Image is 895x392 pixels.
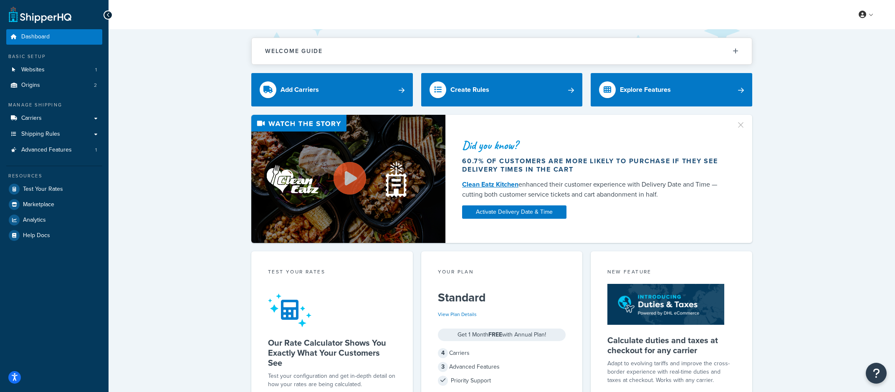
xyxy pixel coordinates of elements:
h5: Calculate duties and taxes at checkout for any carrier [607,335,736,355]
li: Advanced Features [6,142,102,158]
span: Help Docs [23,232,50,239]
span: Test Your Rates [23,186,63,193]
div: Manage Shipping [6,101,102,109]
img: Video thumbnail [251,115,445,243]
a: Explore Features [591,73,752,106]
div: Get 1 Month with Annual Plan! [438,329,566,341]
div: Advanced Features [438,361,566,373]
span: Websites [21,66,45,73]
span: 1 [95,147,97,154]
span: Advanced Features [21,147,72,154]
span: Marketplace [23,201,54,208]
span: 4 [438,348,448,358]
a: Dashboard [6,29,102,45]
a: Advanced Features1 [6,142,102,158]
a: View Plan Details [438,311,477,318]
div: Your Plan [438,268,566,278]
div: 60.7% of customers are more likely to purchase if they see delivery times in the cart [462,157,726,174]
a: Origins2 [6,78,102,93]
a: Add Carriers [251,73,413,106]
div: Add Carriers [281,84,319,96]
li: Websites [6,62,102,78]
div: enhanced their customer experience with Delivery Date and Time — cutting both customer service ti... [462,180,726,200]
span: 1 [95,66,97,73]
div: Test your rates [268,268,396,278]
span: 2 [94,82,97,89]
div: Create Rules [450,84,489,96]
div: Carriers [438,347,566,359]
div: Explore Features [620,84,671,96]
a: Activate Delivery Date & Time [462,205,566,219]
div: New Feature [607,268,736,278]
h5: Standard [438,291,566,304]
div: Resources [6,172,102,180]
div: Priority Support [438,375,566,387]
span: Carriers [21,115,42,122]
div: Basic Setup [6,53,102,60]
span: Analytics [23,217,46,224]
div: Did you know? [462,139,726,151]
button: Open Resource Center [866,363,887,384]
a: Carriers [6,111,102,126]
strong: FREE [488,330,502,339]
a: Help Docs [6,228,102,243]
h5: Our Rate Calculator Shows You Exactly What Your Customers See [268,338,396,368]
button: Welcome Guide [252,38,752,64]
li: Origins [6,78,102,93]
a: Marketplace [6,197,102,212]
a: Analytics [6,212,102,228]
a: Shipping Rules [6,126,102,142]
span: Shipping Rules [21,131,60,138]
h2: Welcome Guide [265,48,323,54]
span: Dashboard [21,33,50,40]
p: Adapt to evolving tariffs and improve the cross-border experience with real-time duties and taxes... [607,359,736,384]
a: Test Your Rates [6,182,102,197]
a: Websites1 [6,62,102,78]
a: Create Rules [421,73,583,106]
div: Test your configuration and get in-depth detail on how your rates are being calculated. [268,372,396,389]
span: Origins [21,82,40,89]
span: 3 [438,362,448,372]
a: Clean Eatz Kitchen [462,180,518,189]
